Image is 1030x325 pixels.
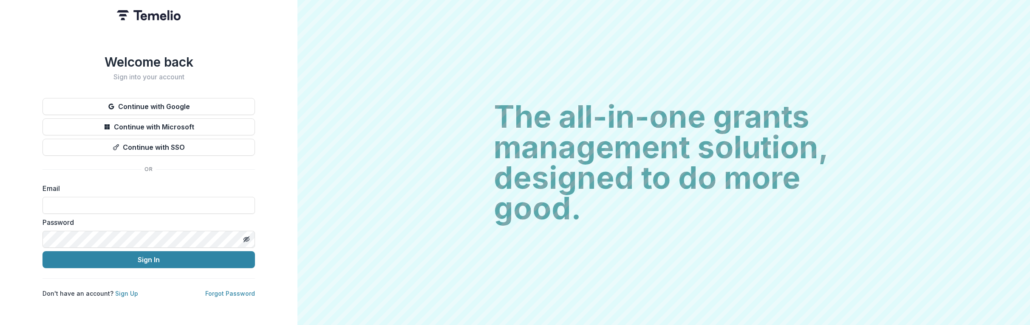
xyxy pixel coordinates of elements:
[115,290,138,297] a: Sign Up
[42,118,255,135] button: Continue with Microsoft
[42,54,255,70] h1: Welcome back
[42,251,255,268] button: Sign In
[205,290,255,297] a: Forgot Password
[240,233,253,246] button: Toggle password visibility
[42,139,255,156] button: Continue with SSO
[42,289,138,298] p: Don't have an account?
[42,98,255,115] button: Continue with Google
[42,217,250,227] label: Password
[117,10,181,20] img: Temelio
[42,73,255,81] h2: Sign into your account
[42,183,250,193] label: Email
